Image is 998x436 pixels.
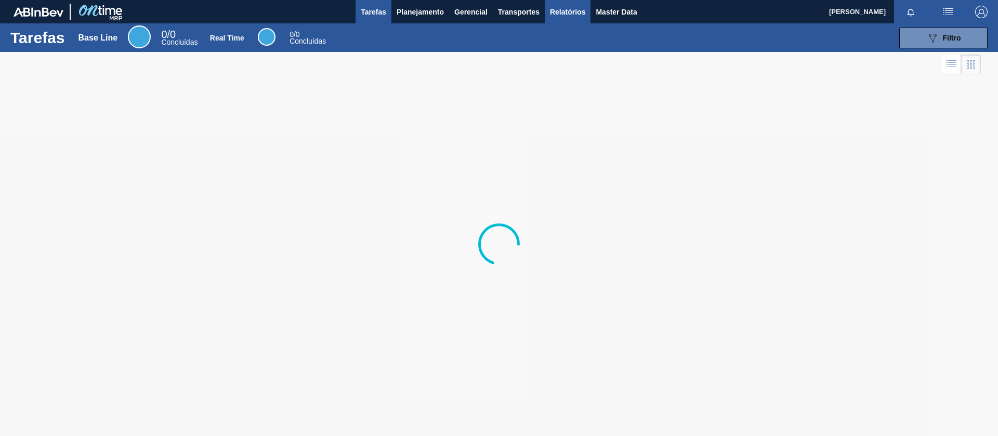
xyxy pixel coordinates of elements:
span: Tarefas [361,6,386,18]
div: Base Line [78,33,118,43]
div: Base Line [128,25,151,48]
span: Planejamento [397,6,444,18]
span: / 0 [290,30,299,38]
span: / 0 [161,29,176,40]
span: Concluídas [290,37,326,45]
span: Gerencial [454,6,488,18]
img: TNhmsLtSVTkK8tSr43FrP2fwEKptu5GPRR3wAAAABJRU5ErkJggg== [14,7,63,17]
button: Notificações [894,5,927,19]
span: 0 [290,30,294,38]
button: Filtro [899,28,988,48]
span: Concluídas [161,38,198,46]
span: Relatórios [550,6,585,18]
div: Real Time [210,34,244,42]
img: Logout [975,6,988,18]
span: Master Data [596,6,637,18]
div: Real Time [258,28,275,46]
span: Transportes [498,6,540,18]
div: Real Time [290,31,326,45]
span: 0 [161,29,167,40]
img: userActions [942,6,954,18]
span: Filtro [943,34,961,42]
div: Base Line [161,30,198,46]
h1: Tarefas [10,32,65,44]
